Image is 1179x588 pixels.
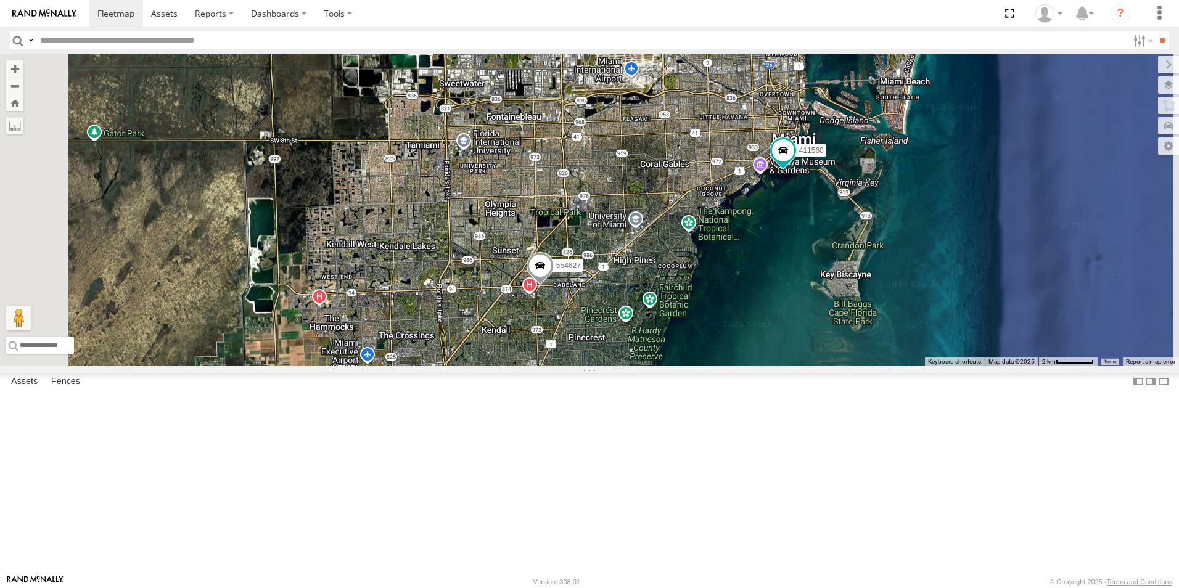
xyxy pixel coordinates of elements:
a: Terms (opens in new tab) [1104,359,1117,364]
div: Chino Castillo [1031,4,1067,23]
a: Report a map error [1126,358,1175,365]
a: Visit our Website [7,576,64,588]
label: Assets [5,373,44,390]
label: Dock Summary Table to the Left [1132,373,1144,391]
img: rand-logo.svg [12,9,76,18]
button: Map Scale: 2 km per 58 pixels [1038,357,1098,366]
button: Zoom Home [6,94,23,111]
i: ? [1111,4,1130,23]
button: Drag Pegman onto the map to open Street View [6,306,31,330]
button: Zoom out [6,77,23,94]
span: Map data ©2025 [988,358,1035,365]
label: Dock Summary Table to the Right [1144,373,1157,391]
span: 554627 [556,261,581,270]
a: Terms and Conditions [1107,578,1172,586]
label: Search Filter Options [1128,31,1155,49]
button: Keyboard shortcuts [928,357,981,366]
div: © Copyright 2025 - [1050,578,1172,586]
label: Fences [45,373,86,390]
span: 411560 [799,146,824,155]
label: Hide Summary Table [1157,373,1170,391]
div: Version: 308.01 [533,578,580,586]
label: Measure [6,117,23,134]
span: 2 km [1042,358,1056,365]
label: Search Query [26,31,36,49]
button: Zoom in [6,60,23,77]
label: Map Settings [1158,137,1179,155]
